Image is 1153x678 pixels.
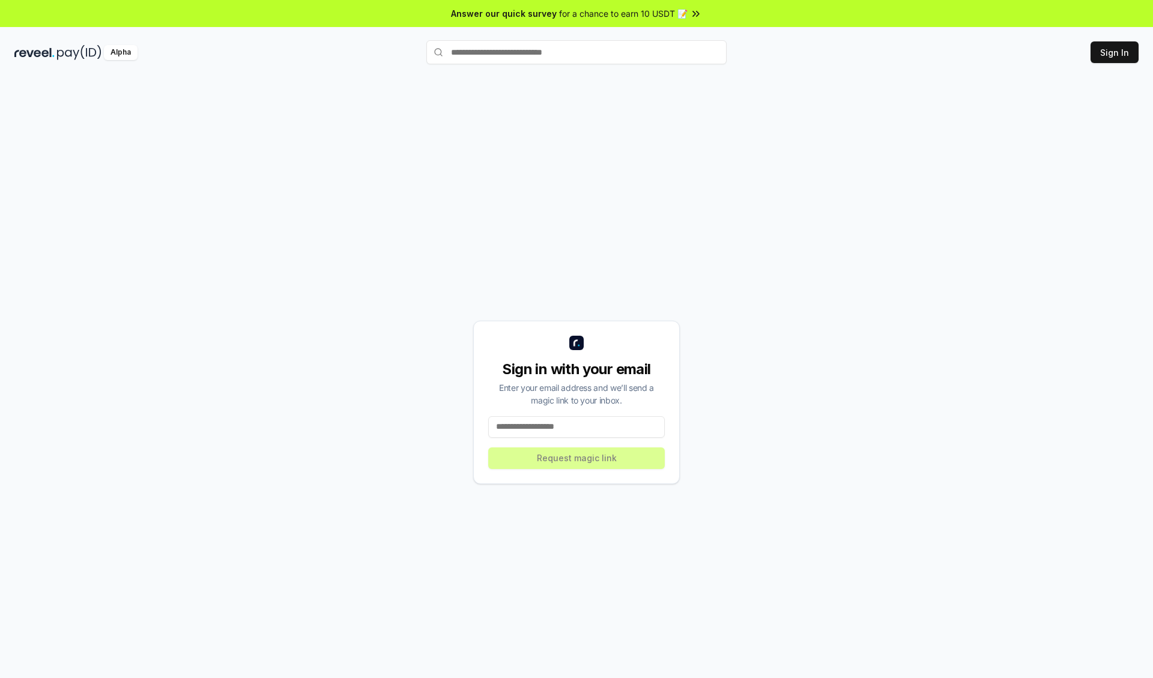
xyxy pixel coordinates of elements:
img: pay_id [57,45,101,60]
button: Sign In [1091,41,1139,63]
span: Answer our quick survey [451,7,557,20]
img: logo_small [569,336,584,350]
div: Enter your email address and we’ll send a magic link to your inbox. [488,381,665,407]
span: for a chance to earn 10 USDT 📝 [559,7,688,20]
div: Sign in with your email [488,360,665,379]
img: reveel_dark [14,45,55,60]
div: Alpha [104,45,138,60]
